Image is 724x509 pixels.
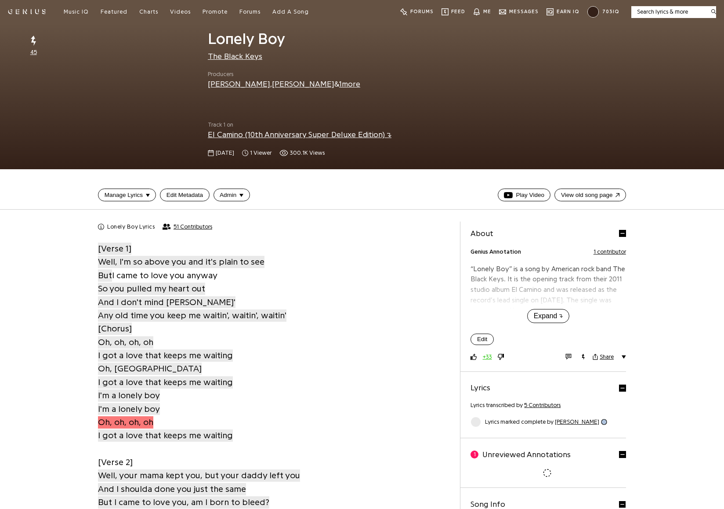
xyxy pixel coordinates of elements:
a: Oh, oh, oh, ohI got a love that keeps me waitingOh, [GEOGRAPHIC_DATA]I got a love that keeps me w... [98,335,233,416]
button: Admin [214,189,250,201]
span: Me [483,9,491,14]
h2: Lonely Boy Lyrics [107,223,155,231]
a: Well, I'm so above you and it's plain to see [98,255,264,269]
span: Add A Song [272,9,309,15]
span: 1 viewer [250,149,271,157]
span: 5 Contributors [524,402,561,409]
a: I got a love that keeps me waiting [98,429,233,442]
span: Forums [239,9,261,15]
button: 1 contributor [594,247,626,256]
span: I got a love that keeps me waiting [98,429,233,442]
button: Earn IQ [547,3,579,21]
span: Featured [101,9,127,15]
button: Feed [442,3,466,21]
span: Forums [410,9,434,14]
span: Earn IQ [557,9,579,14]
a: The Black Keys [208,52,262,60]
span: Share [600,353,614,360]
a: Oh, oh, oh, oh [98,415,153,429]
a: But [98,269,112,282]
button: Me [473,3,491,21]
a: Lyrics marked complete by [PERSON_NAME] [471,417,626,427]
div: , & [208,78,360,90]
a: Charts [139,8,158,16]
a: View old song page [554,189,626,201]
span: Lyrics transcribed by [471,402,561,409]
p: “Lonely Boy” is a song by American rock band The Black Keys. It is the opening track from their 2... [471,264,626,327]
button: +33 [483,353,492,361]
span: Lonely Boy [208,31,285,47]
span: Videos [170,9,191,15]
span: Promote [203,9,228,15]
span: But [98,269,112,282]
a: Add A Song [272,8,309,16]
span: Issue count [471,451,478,458]
button: Manage Lyrics [98,189,156,201]
button: Play Video [498,189,551,201]
span: Oh, oh, oh, oh I got a love that keeps me waiting Oh, [GEOGRAPHIC_DATA] I got a love that keeps m... [98,336,233,415]
span: So you pulled my heart out And I don't mind [PERSON_NAME]' [98,283,235,308]
span: Admin [220,191,236,199]
h4: About [471,228,493,240]
span: 300.1K views [290,149,325,157]
span: [Chorus] [98,323,132,335]
svg: downvote [498,354,504,360]
button: 51 Contributors [163,223,212,230]
button: Lyrics transcribed by 5 Contributors [471,402,626,409]
span: Feed [451,9,465,14]
a: [Verse 1] [98,242,131,255]
button: Edit [471,334,493,345]
span: 1 viewer [242,149,271,157]
a: So you pulled my heart outAnd I don't mind [PERSON_NAME]' [98,282,235,309]
svg: upvote [471,354,477,360]
input: Search lyrics & more [631,7,706,16]
span: Messages [509,9,539,14]
span: 300,100 views [279,149,325,157]
button: Edit Metadata [160,189,209,201]
a: But I came to love you, am I born to bleed? [98,495,269,509]
span: Track 1 on [208,120,572,129]
span: [DATE] [216,149,234,157]
button: Forums [400,3,434,21]
a: El Camino (10th Anniversary Super Deluxe Edition) [208,131,391,138]
span: Genius Annotation [471,247,521,256]
button: Share [593,353,614,360]
span: Well, I'm so above you and it's plain to see [98,256,264,268]
a: Any old time you keep me waitin', waitin', waitin' [98,309,286,322]
a: Forums [239,8,261,16]
button: Messages [499,3,539,21]
a: [PERSON_NAME] [272,80,334,88]
span: Music IQ [64,9,89,15]
span: 45 [30,48,37,57]
button: Expand [527,309,569,323]
a: Videos [170,8,191,16]
span: But I came to love you, am I born to bleed? [98,496,269,509]
span: [PERSON_NAME] [555,418,607,426]
a: Well, your mama kept you, but your daddy left youAnd I shoulda done you just the same [98,469,300,496]
button: 1more [339,79,360,89]
span: Well, your mama kept you, but your daddy left you And I shoulda done you just the same [98,469,300,495]
span: Any old time you keep me waitin', waitin', waitin' [98,309,286,322]
span: 703 IQ [603,9,619,14]
a: [Chorus] [98,322,132,335]
span: Oh, oh, oh, oh [98,416,153,429]
a: Promote [203,8,228,16]
span: Producers [208,70,360,79]
a: Featured [101,8,127,16]
h4: Lyrics [471,382,490,394]
div: Lyrics marked complete by [485,418,607,426]
a: [PERSON_NAME] [208,80,270,88]
h4: Unreviewed Annotations [471,449,571,461]
a: Music IQ [64,8,89,16]
span: 51 Contributors [174,223,212,230]
span: Charts [139,9,158,15]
